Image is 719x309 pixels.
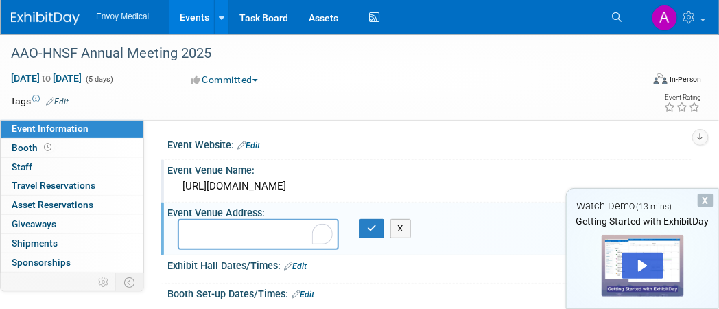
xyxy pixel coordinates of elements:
[178,219,339,250] textarea: To enrich screen reader interactions, please activate Accessibility in Grammarly extension settings
[1,139,143,157] a: Booth
[567,214,718,228] div: Getting Started with ExhibitDay
[12,161,32,172] span: Staff
[40,73,53,84] span: to
[567,199,718,214] div: Watch Demo
[1,196,143,214] a: Asset Reservations
[167,284,692,301] div: Booth Set-up Dates/Times:
[167,255,692,273] div: Exhibit Hall Dates/Times:
[637,202,672,211] span: (13 mins)
[1,253,143,272] a: Sponsorships
[46,97,69,106] a: Edit
[6,41,633,66] div: AAO-HNSF Annual Meeting 2025
[96,12,149,21] span: Envoy Medical
[116,273,144,291] td: Toggle Event Tabs
[92,273,116,291] td: Personalize Event Tab Strip
[622,253,663,279] div: Play
[698,194,714,207] div: Dismiss
[1,215,143,233] a: Giveaways
[12,218,56,229] span: Giveaways
[1,176,143,195] a: Travel Reservations
[84,75,113,84] span: (5 days)
[284,262,307,271] a: Edit
[167,203,692,220] div: Event Venue Address:
[652,5,678,31] img: Amy Pajula
[41,142,54,152] span: Booth not reserved yet
[1,234,143,253] a: Shipments
[654,73,668,84] img: Format-Inperson.png
[12,238,58,249] span: Shipments
[10,72,82,84] span: [DATE] [DATE]
[670,74,702,84] div: In-Person
[167,160,692,177] div: Event Venue Name:
[12,199,93,210] span: Asset Reservations
[178,176,681,197] div: [URL][DOMAIN_NAME]
[596,71,703,92] div: Event Format
[1,158,143,176] a: Staff
[11,12,80,25] img: ExhibitDay
[186,73,263,87] button: Committed
[12,180,95,191] span: Travel Reservations
[292,290,314,299] a: Edit
[12,142,54,153] span: Booth
[167,135,692,152] div: Event Website:
[12,123,89,134] span: Event Information
[664,94,701,101] div: Event Rating
[10,94,69,108] td: Tags
[390,219,412,238] button: X
[1,119,143,138] a: Event Information
[12,257,71,268] span: Sponsorships
[237,141,260,150] a: Edit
